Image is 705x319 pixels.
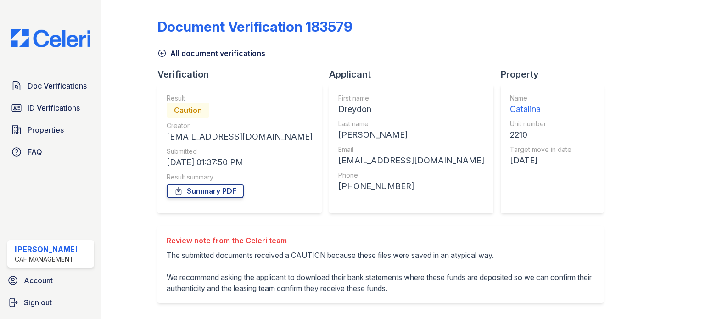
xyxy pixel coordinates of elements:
[338,180,484,193] div: [PHONE_NUMBER]
[157,48,265,59] a: All document verifications
[28,124,64,135] span: Properties
[157,18,352,35] div: Document Verification 183579
[4,271,98,290] a: Account
[167,173,313,182] div: Result summary
[7,143,94,161] a: FAQ
[167,250,594,294] p: The submitted documents received a CAUTION because these files were saved in an atypical way. We ...
[510,145,571,154] div: Target move in date
[338,171,484,180] div: Phone
[338,119,484,129] div: Last name
[167,121,313,130] div: Creator
[157,68,329,81] div: Verification
[338,145,484,154] div: Email
[28,146,42,157] span: FAQ
[167,156,313,169] div: [DATE] 01:37:50 PM
[7,121,94,139] a: Properties
[167,130,313,143] div: [EMAIL_ADDRESS][DOMAIN_NAME]
[15,255,78,264] div: CAF Management
[167,235,594,246] div: Review note from the Celeri team
[510,103,571,116] div: Catalina
[338,103,484,116] div: Dreydon
[510,129,571,141] div: 2210
[7,99,94,117] a: ID Verifications
[329,68,501,81] div: Applicant
[510,119,571,129] div: Unit number
[338,129,484,141] div: [PERSON_NAME]
[167,184,244,198] a: Summary PDF
[510,94,571,103] div: Name
[4,29,98,47] img: CE_Logo_Blue-a8612792a0a2168367f1c8372b55b34899dd931a85d93a1a3d3e32e68fde9ad4.png
[28,102,80,113] span: ID Verifications
[167,103,209,118] div: Caution
[7,77,94,95] a: Doc Verifications
[167,147,313,156] div: Submitted
[24,297,52,308] span: Sign out
[28,80,87,91] span: Doc Verifications
[510,154,571,167] div: [DATE]
[167,94,313,103] div: Result
[501,68,611,81] div: Property
[338,154,484,167] div: [EMAIL_ADDRESS][DOMAIN_NAME]
[4,293,98,312] a: Sign out
[24,275,53,286] span: Account
[338,94,484,103] div: First name
[510,94,571,116] a: Name Catalina
[15,244,78,255] div: [PERSON_NAME]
